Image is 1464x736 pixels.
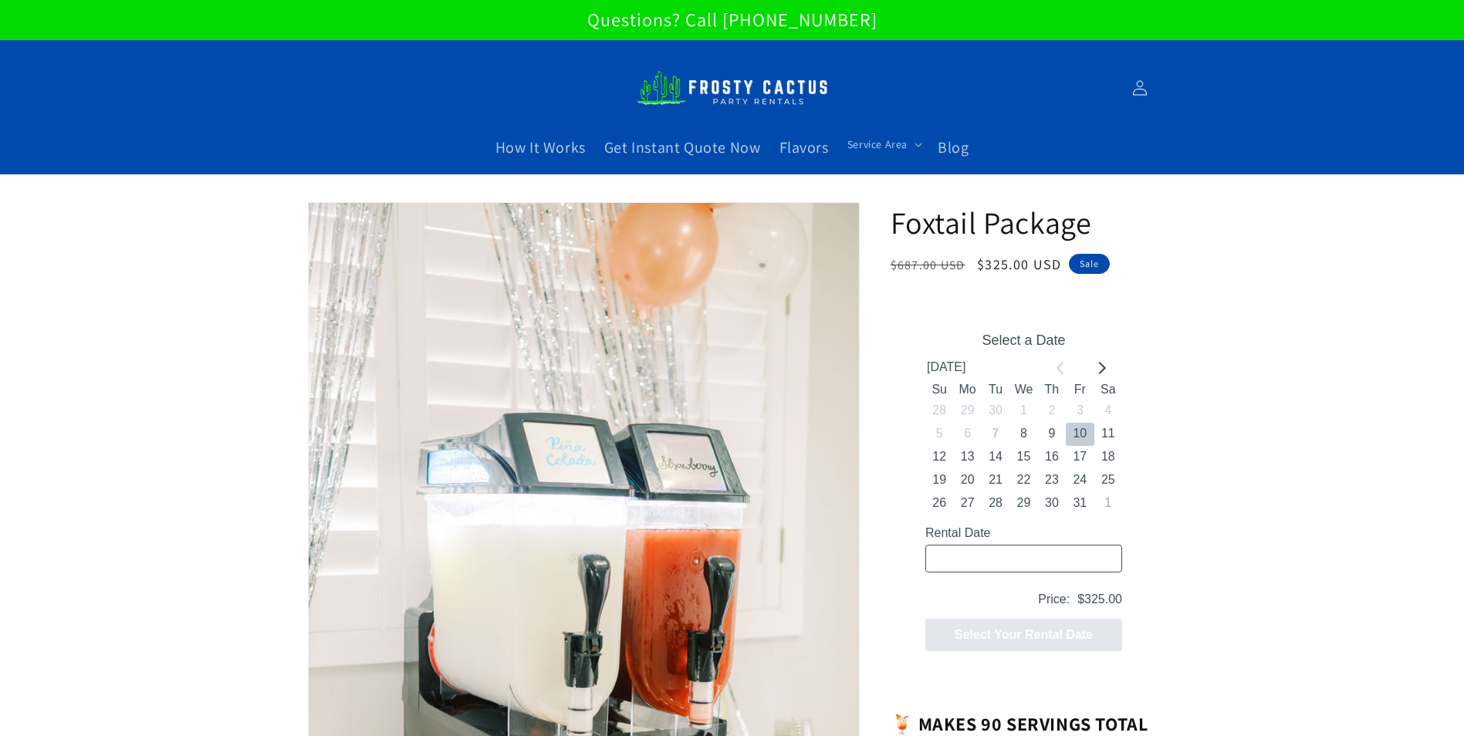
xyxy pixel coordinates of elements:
span: Sale [1069,254,1110,274]
a: How It Works [486,128,595,167]
span: Service Area [847,137,908,151]
span: $325.00 USD [977,255,1061,273]
s: $687.00 USD [891,257,965,273]
summary: Service Area [838,128,928,160]
span: Get Instant Quote Now [604,137,761,157]
span: How It Works [495,137,586,157]
span: Flavors [779,137,829,157]
iframe: widget_xcomponent [891,298,1157,686]
span: Blog [938,137,969,157]
img: Frosty Cactus Margarita machine rentals Slushy machine rentals dirt soda dirty slushies [636,62,829,114]
h1: Foxtail Package [891,202,1157,242]
a: Flavors [770,128,838,167]
b: 🍹 MAKES 90 SERVINGS TOTAL [891,711,1148,736]
a: Get Instant Quote Now [595,128,770,167]
a: Blog [928,128,978,167]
